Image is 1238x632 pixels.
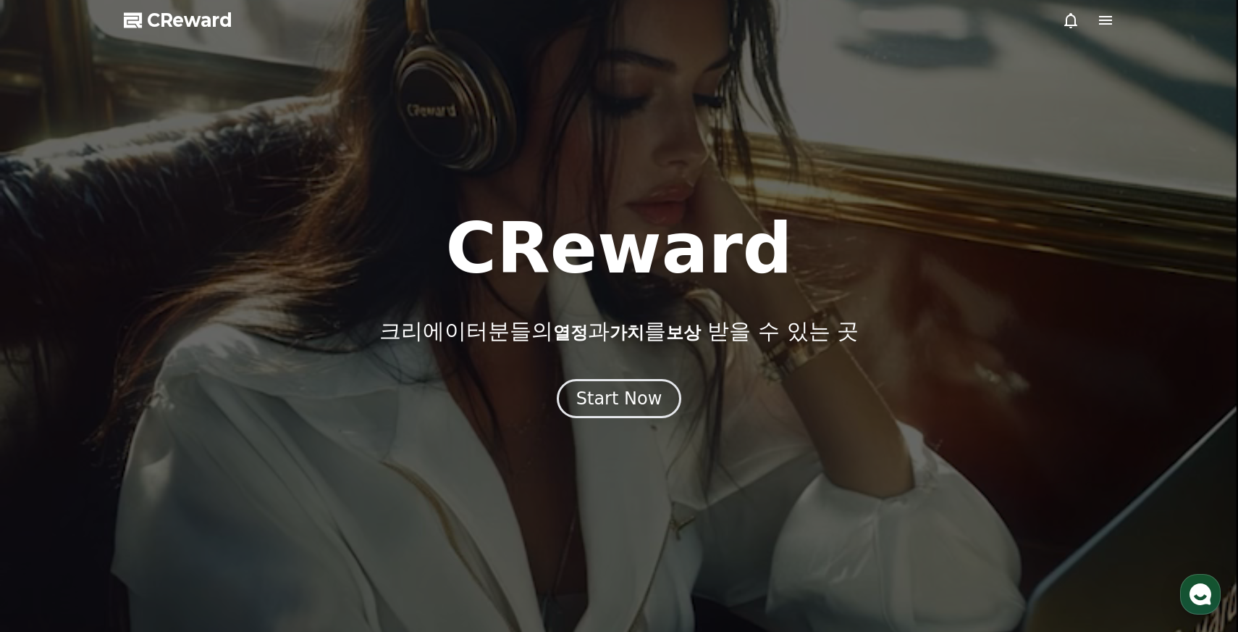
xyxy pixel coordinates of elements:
[557,394,682,407] a: Start Now
[553,323,588,343] span: 열정
[379,318,859,344] p: 크리에이터분들의 과 를 받을 수 있는 곳
[124,9,232,32] a: CReward
[147,9,232,32] span: CReward
[666,323,701,343] span: 보상
[557,379,682,418] button: Start Now
[576,387,662,410] div: Start Now
[610,323,644,343] span: 가치
[445,214,792,283] h1: CReward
